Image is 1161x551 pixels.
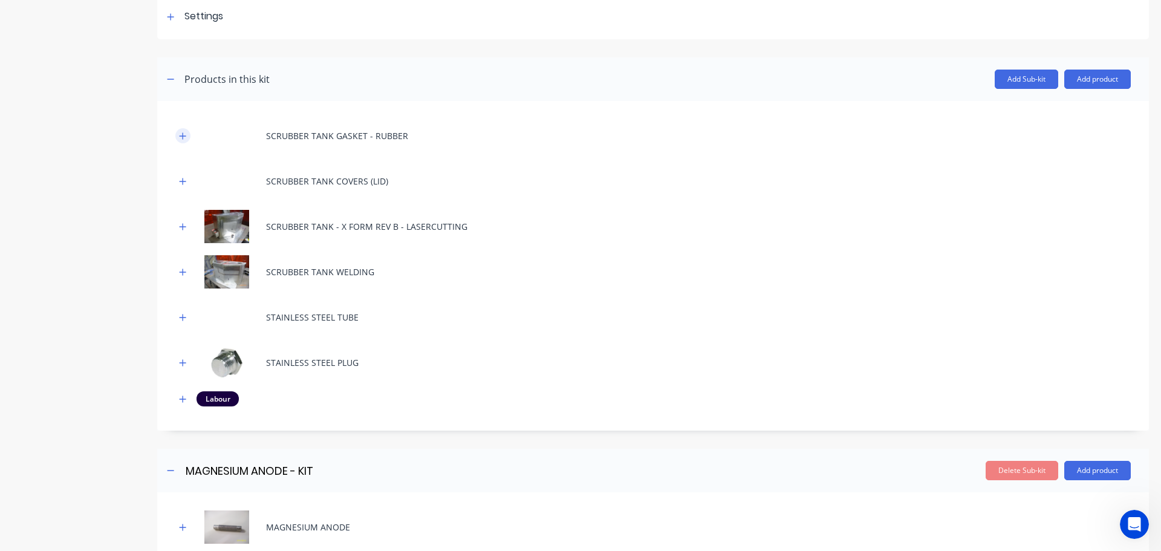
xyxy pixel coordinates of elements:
[266,220,467,233] div: SCRUBBER TANK - X FORM REV B - LASERCUTTING
[995,70,1058,89] button: Add Sub-kit
[184,462,398,480] input: Enter sub-kit name
[197,255,257,289] img: SCRUBBER TANK WELDING
[986,461,1058,480] button: Delete Sub-kit
[197,391,239,406] div: Labour
[184,9,223,24] div: Settings
[266,175,388,187] div: SCRUBBER TANK COVERS (LID)
[266,129,408,142] div: SCRUBBER TANK GASKET - RUBBER
[197,210,257,243] img: SCRUBBER TANK - X FORM REV B - LASERCUTTING
[1064,461,1131,480] button: Add product
[266,356,359,369] div: STAINLESS STEEL PLUG
[184,72,270,86] div: Products in this kit
[1064,70,1131,89] button: Add product
[197,346,257,379] img: STAINLESS STEEL PLUG
[197,510,257,544] img: MAGNESIUM ANODE
[266,266,374,278] div: SCRUBBER TANK WELDING
[266,521,350,533] div: MAGNESIUM ANODE
[1120,510,1149,539] iframe: Intercom live chat
[266,311,359,324] div: STAINLESS STEEL TUBE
